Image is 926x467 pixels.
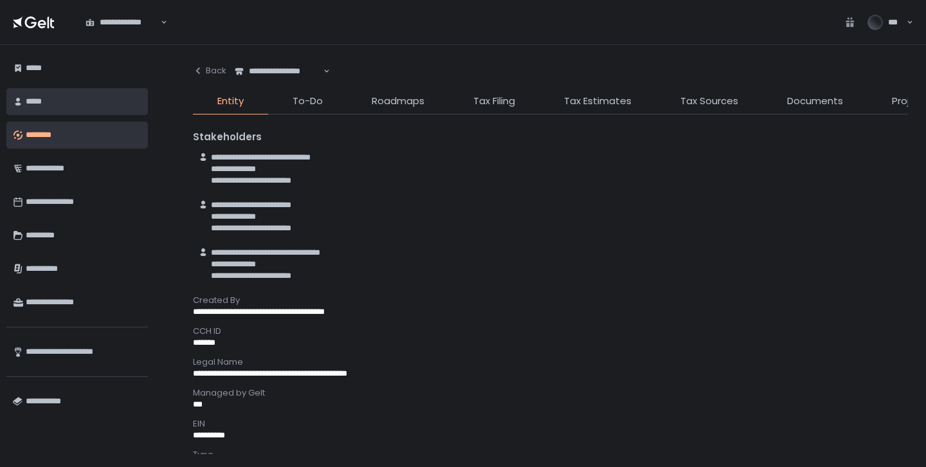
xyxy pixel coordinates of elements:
span: Entity [217,94,244,109]
div: CCH ID [193,325,908,337]
div: Managed by Gelt [193,387,908,399]
div: EIN [193,418,908,430]
div: Legal Name [193,356,908,368]
span: Tax Estimates [564,94,631,109]
div: Search for option [77,9,167,36]
div: Type [193,449,908,461]
span: Tax Sources [680,94,738,109]
div: Stakeholders [193,130,908,145]
input: Search for option [159,16,159,29]
span: Roadmaps [372,94,424,109]
span: Documents [787,94,843,109]
span: To-Do [293,94,323,109]
div: Search for option [226,58,330,85]
div: Back [193,65,226,77]
button: Back [193,58,226,84]
div: Created By [193,295,908,306]
span: Tax Filing [473,94,515,109]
